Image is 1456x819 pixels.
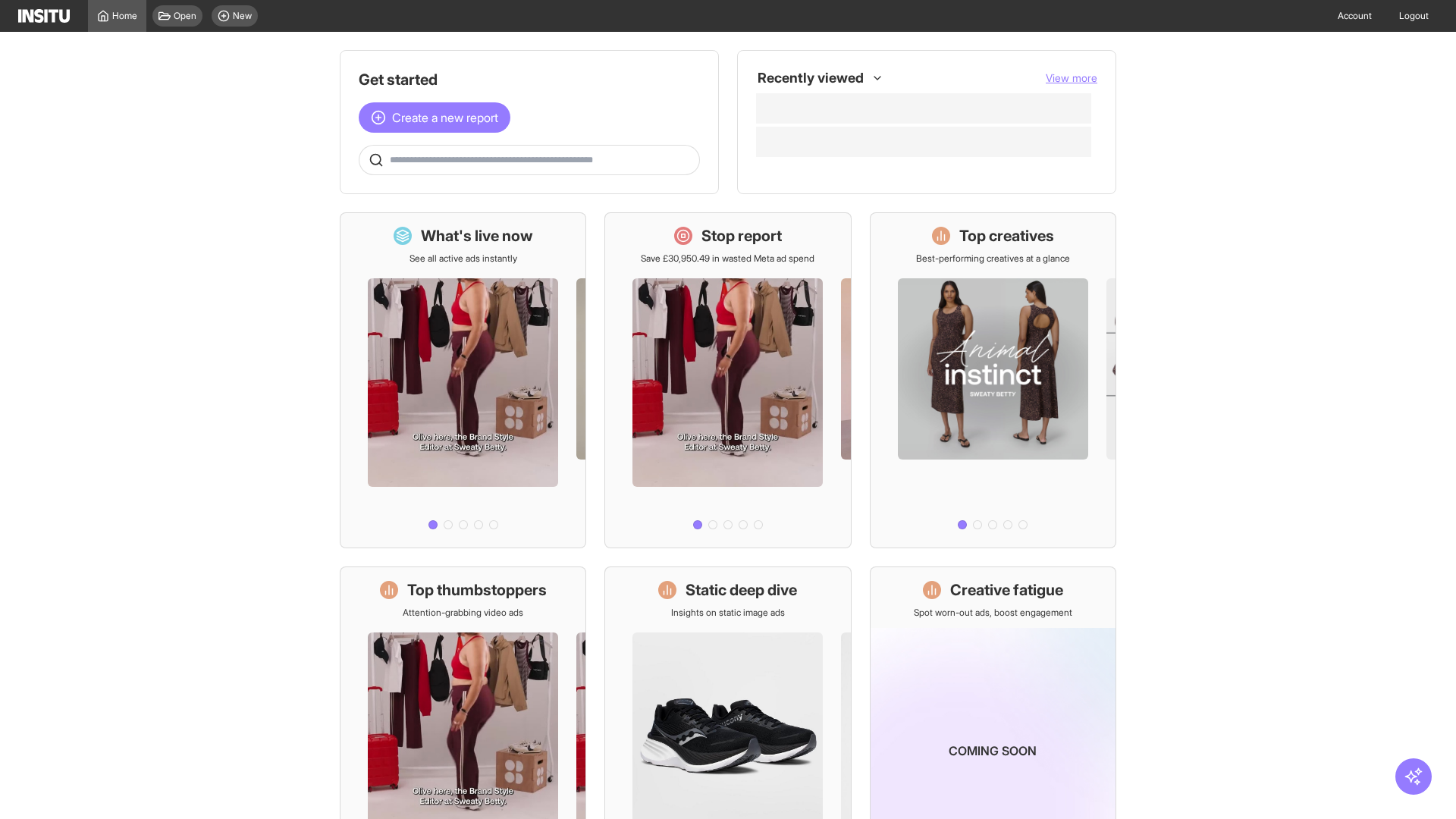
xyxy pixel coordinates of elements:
[359,102,510,133] button: Create a new report
[392,108,498,127] span: Create a new report
[18,9,70,23] img: Logo
[174,10,196,22] span: Open
[1046,71,1097,86] button: View more
[1046,71,1097,84] span: View more
[112,10,137,22] span: Home
[409,253,517,265] p: See all active ads instantly
[403,607,523,619] p: Attention-grabbing video ads
[671,607,785,619] p: Insights on static image ads
[870,212,1116,548] a: Top creativesBest-performing creatives at a glance
[686,579,797,601] h1: Static deep dive
[916,253,1070,265] p: Best-performing creatives at a glance
[641,253,814,265] p: Save £30,950.49 in wasted Meta ad spend
[604,212,851,548] a: Stop reportSave £30,950.49 in wasted Meta ad spend
[701,225,782,246] h1: Stop report
[233,10,252,22] span: New
[359,69,700,90] h1: Get started
[421,225,533,246] h1: What's live now
[959,225,1054,246] h1: Top creatives
[407,579,547,601] h1: Top thumbstoppers
[340,212,586,548] a: What's live nowSee all active ads instantly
